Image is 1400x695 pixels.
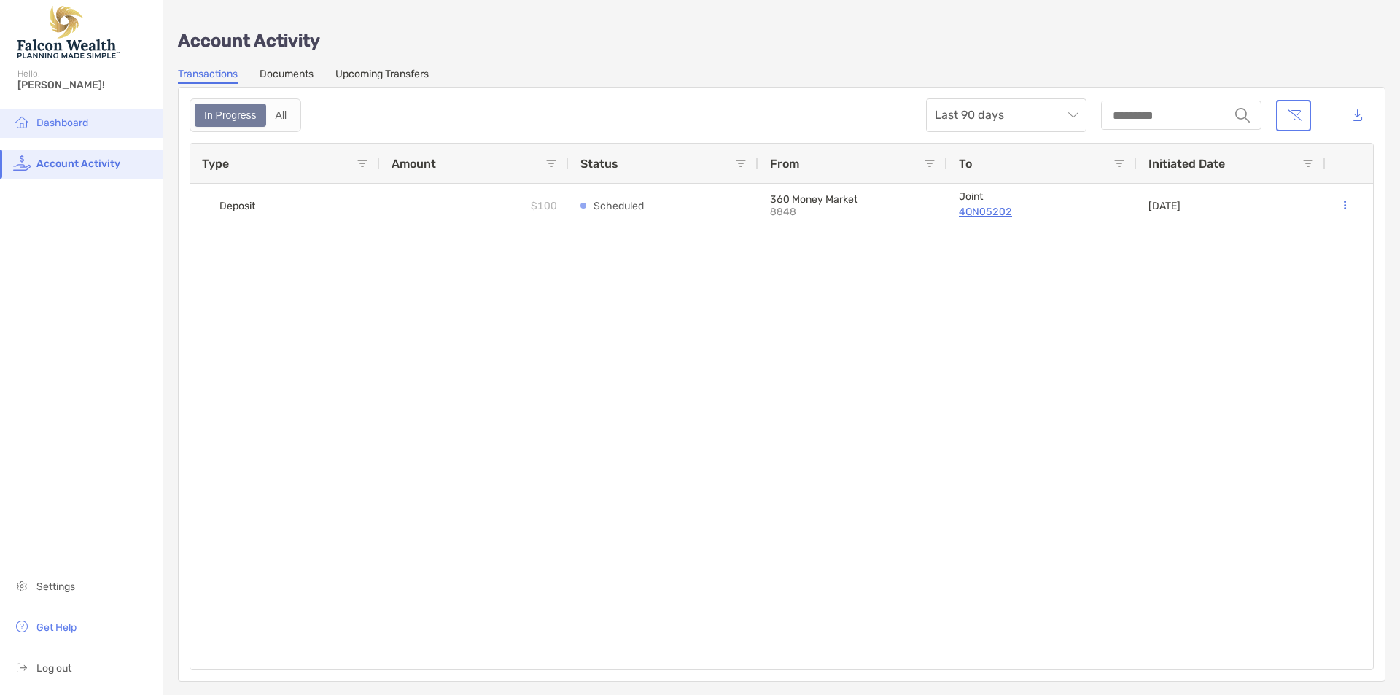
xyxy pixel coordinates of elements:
img: input icon [1235,108,1250,123]
span: To [959,157,972,171]
p: 8848 [770,206,872,218]
p: [DATE] [1148,200,1181,212]
img: get-help icon [13,618,31,635]
p: 360 Money Market [770,193,936,206]
img: activity icon [13,154,31,171]
a: Upcoming Transfers [335,68,429,84]
img: logout icon [13,659,31,676]
p: Scheduled [594,197,644,215]
span: [PERSON_NAME]! [17,79,154,91]
img: settings icon [13,577,31,594]
span: Amount [392,157,436,171]
a: Documents [260,68,314,84]
span: Dashboard [36,117,88,129]
div: In Progress [196,105,265,125]
p: Joint [959,190,1125,203]
p: Account Activity [178,32,1385,50]
img: Falcon Wealth Planning Logo [17,6,120,58]
span: From [770,157,799,171]
img: household icon [13,113,31,131]
span: Last 90 days [935,99,1078,131]
div: All [268,105,295,125]
div: segmented control [190,98,301,132]
button: Clear filters [1276,100,1311,131]
p: $100 [531,197,557,215]
span: Get Help [36,621,77,634]
a: 4QN05202 [959,203,1125,221]
span: Settings [36,581,75,593]
span: Deposit [219,194,255,218]
span: Type [202,157,229,171]
span: Account Activity [36,158,120,170]
span: Log out [36,662,71,675]
span: Status [580,157,618,171]
span: Initiated Date [1148,157,1225,171]
a: Transactions [178,68,238,84]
